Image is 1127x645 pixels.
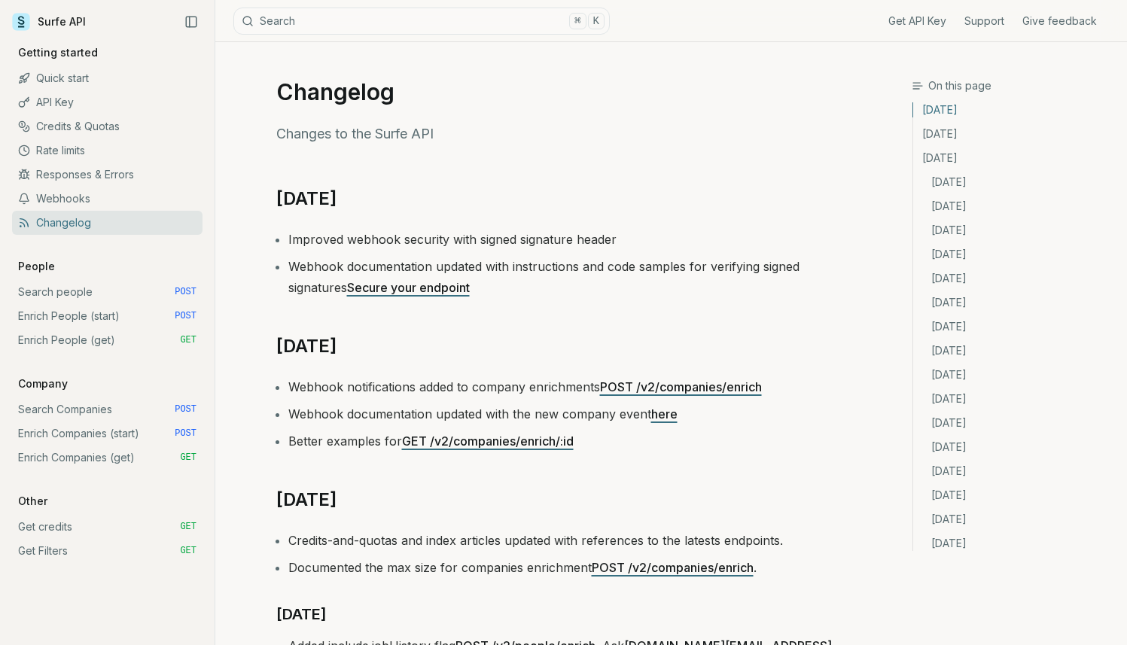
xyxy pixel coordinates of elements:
[913,315,1115,339] a: [DATE]
[913,411,1115,435] a: [DATE]
[913,483,1115,507] a: [DATE]
[12,304,203,328] a: Enrich People (start) POST
[913,194,1115,218] a: [DATE]
[913,363,1115,387] a: [DATE]
[888,14,946,29] a: Get API Key
[12,163,203,187] a: Responses & Errors
[12,187,203,211] a: Webhooks
[913,339,1115,363] a: [DATE]
[12,446,203,470] a: Enrich Companies (get) GET
[288,403,851,424] li: Webhook documentation updated with the new company event
[175,403,196,415] span: POST
[913,242,1115,266] a: [DATE]
[12,397,203,421] a: Search Companies POST
[592,560,754,575] a: POST /v2/companies/enrich
[12,515,203,539] a: Get credits GET
[913,507,1115,531] a: [DATE]
[276,488,337,512] a: [DATE]
[288,256,851,298] li: Webhook documentation updated with instructions and code samples for verifying signed signatures
[288,229,851,250] li: Improved webhook security with signed signature header
[288,530,851,551] li: Credits-and-quotas and index articles updated with references to the latests endpoints.
[402,434,574,449] a: GET /v2/companies/enrich/:id
[569,13,586,29] kbd: ⌘
[964,14,1004,29] a: Support
[180,11,203,33] button: Collapse Sidebar
[12,45,104,60] p: Getting started
[276,602,327,626] a: [DATE]
[913,291,1115,315] a: [DATE]
[913,102,1115,122] a: [DATE]
[288,376,851,397] li: Webhook notifications added to company enrichments
[12,494,53,509] p: Other
[12,114,203,138] a: Credits & Quotas
[175,427,196,440] span: POST
[12,280,203,304] a: Search people POST
[913,218,1115,242] a: [DATE]
[12,211,203,235] a: Changelog
[913,146,1115,170] a: [DATE]
[180,521,196,533] span: GET
[913,531,1115,551] a: [DATE]
[1022,14,1097,29] a: Give feedback
[180,334,196,346] span: GET
[12,376,74,391] p: Company
[276,334,337,358] a: [DATE]
[12,539,203,563] a: Get Filters GET
[913,170,1115,194] a: [DATE]
[913,459,1115,483] a: [DATE]
[651,406,678,421] a: here
[276,187,337,211] a: [DATE]
[12,421,203,446] a: Enrich Companies (start) POST
[913,435,1115,459] a: [DATE]
[288,431,851,452] li: Better examples for
[276,78,851,105] h1: Changelog
[913,122,1115,146] a: [DATE]
[913,266,1115,291] a: [DATE]
[12,11,86,33] a: Surfe API
[12,90,203,114] a: API Key
[276,123,851,145] p: Changes to the Surfe API
[600,379,762,394] a: POST /v2/companies/enrich
[912,78,1115,93] h3: On this page
[233,8,610,35] button: Search⌘K
[913,387,1115,411] a: [DATE]
[12,138,203,163] a: Rate limits
[347,280,470,295] a: Secure your endpoint
[180,545,196,557] span: GET
[180,452,196,464] span: GET
[588,13,605,29] kbd: K
[12,328,203,352] a: Enrich People (get) GET
[175,286,196,298] span: POST
[12,259,61,274] p: People
[288,557,851,578] li: Documented the max size for companies enrichment .
[12,66,203,90] a: Quick start
[175,310,196,322] span: POST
